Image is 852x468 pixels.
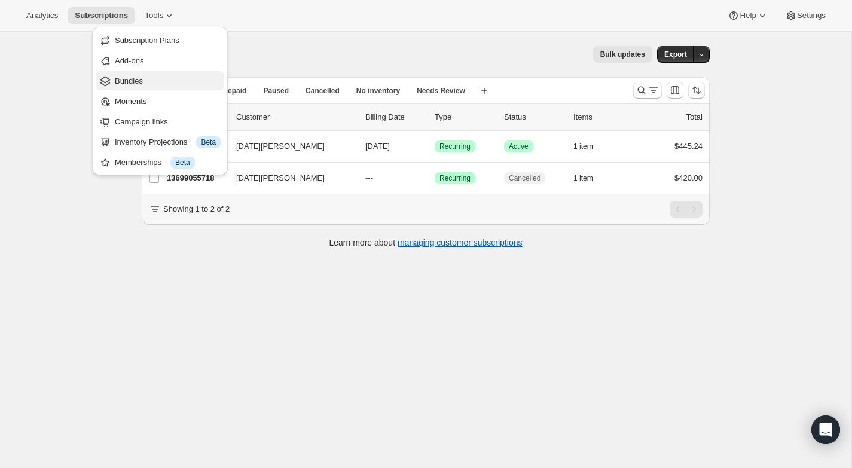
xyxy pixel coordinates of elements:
button: Tools [138,7,182,24]
button: Analytics [19,7,65,24]
span: Bundles [115,77,143,85]
span: Settings [797,11,826,20]
span: Bulk updates [600,50,645,59]
button: Campaign links [96,112,224,131]
button: Inventory Projections [96,132,224,151]
button: Bulk updates [593,46,652,63]
span: Paused [263,86,289,96]
button: [DATE][PERSON_NAME] [229,169,349,188]
p: Learn more about [329,237,523,249]
button: Search and filter results [633,82,662,99]
span: 1 item [573,173,593,183]
span: Beta [175,158,190,167]
span: Campaign links [115,117,168,126]
span: Prepaid [220,86,246,96]
p: Total [686,111,703,123]
button: Export [657,46,694,63]
button: Bundles [96,71,224,90]
div: IDCustomerBilling DateTypeStatusItemsTotal [167,111,703,123]
span: Subscription Plans [115,36,179,45]
button: Customize table column order and visibility [667,82,683,99]
span: [DATE][PERSON_NAME] [236,172,325,184]
span: Moments [115,97,146,106]
span: Subscriptions [75,11,128,20]
button: [DATE][PERSON_NAME] [229,137,349,156]
span: 1 item [573,142,593,151]
span: [DATE][PERSON_NAME] [236,140,325,152]
button: Help [720,7,775,24]
span: Beta [201,137,216,147]
span: Active [509,142,529,151]
div: 13699055718[DATE][PERSON_NAME]---SuccessRecurringCancelled1 item$420.00 [167,170,703,186]
span: Add-ons [115,56,143,65]
span: Cancelled [509,173,540,183]
span: [DATE] [365,142,390,151]
button: 1 item [573,138,606,155]
button: 1 item [573,170,606,186]
button: Create new view [475,82,494,99]
p: Billing Date [365,111,425,123]
span: Recurring [439,142,471,151]
button: Add-ons [96,51,224,70]
div: Items [573,111,633,123]
span: $445.24 [674,142,703,151]
div: Open Intercom Messenger [811,415,840,444]
span: Recurring [439,173,471,183]
span: Analytics [26,11,58,20]
span: Export [664,50,687,59]
span: Tools [145,11,163,20]
span: $420.00 [674,173,703,182]
nav: Pagination [670,201,703,218]
div: Memberships [115,157,221,169]
button: Settings [778,7,833,24]
p: Showing 1 to 2 of 2 [163,203,230,215]
span: --- [365,173,373,182]
button: Subscriptions [68,7,135,24]
button: Subscription Plans [96,30,224,50]
button: Moments [96,91,224,111]
div: Inventory Projections [115,136,221,148]
span: Help [740,11,756,20]
p: Customer [236,111,356,123]
p: Status [504,111,564,123]
span: No inventory [356,86,400,96]
span: Needs Review [417,86,465,96]
button: Sort the results [688,82,705,99]
span: Cancelled [306,86,340,96]
div: 13681885286[DATE][PERSON_NAME][DATE]SuccessRecurringSuccessActive1 item$445.24 [167,138,703,155]
button: Memberships [96,152,224,172]
div: Type [435,111,494,123]
a: managing customer subscriptions [398,238,523,247]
